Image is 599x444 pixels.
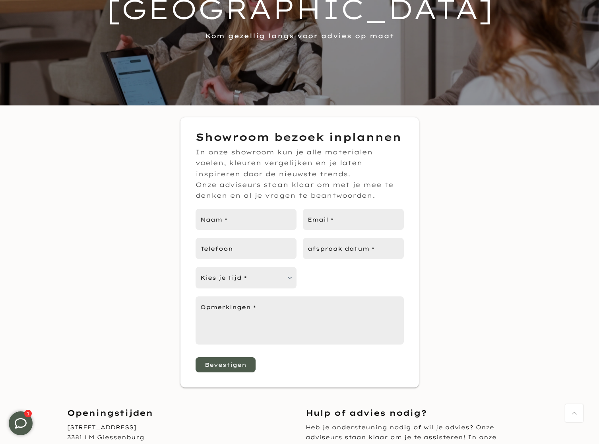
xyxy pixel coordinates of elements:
h3: Showroom bezoek inplannen [196,129,404,145]
a: Terug naar boven [565,404,583,422]
button: Bevestigen [196,357,256,372]
p: In onze showroom kun je alle materialen voelen, kleuren vergelijken en je laten inspireren door d... [196,147,404,179]
h3: Hulp of advies nodig? [306,407,532,419]
p: Onze adviseurs staan klaar om met je mee te denken en al je vragen te beantwoorden. [196,179,404,201]
iframe: toggle-frame [1,403,41,443]
h3: Openingstijden [67,407,294,419]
